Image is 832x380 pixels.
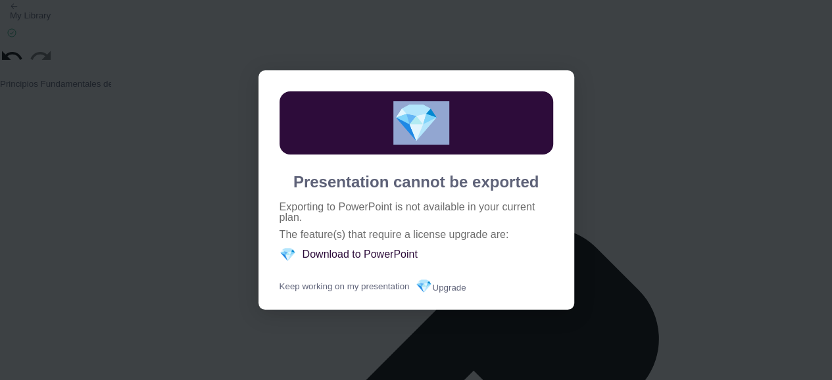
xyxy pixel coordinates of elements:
[280,278,410,294] button: Keep working on my presentation
[416,279,432,293] span: diamond
[280,247,296,262] span: diamond
[280,202,553,223] div: Exporting to PowerPoint is not available in your current plan.
[416,278,466,294] button: diamondUpgrade
[280,229,553,240] div: The feature(s) that require a license upgrade are:
[293,173,539,191] div: Presentation cannot be exported
[280,247,553,262] li: Download to PowerPoint
[393,101,439,145] span: diamond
